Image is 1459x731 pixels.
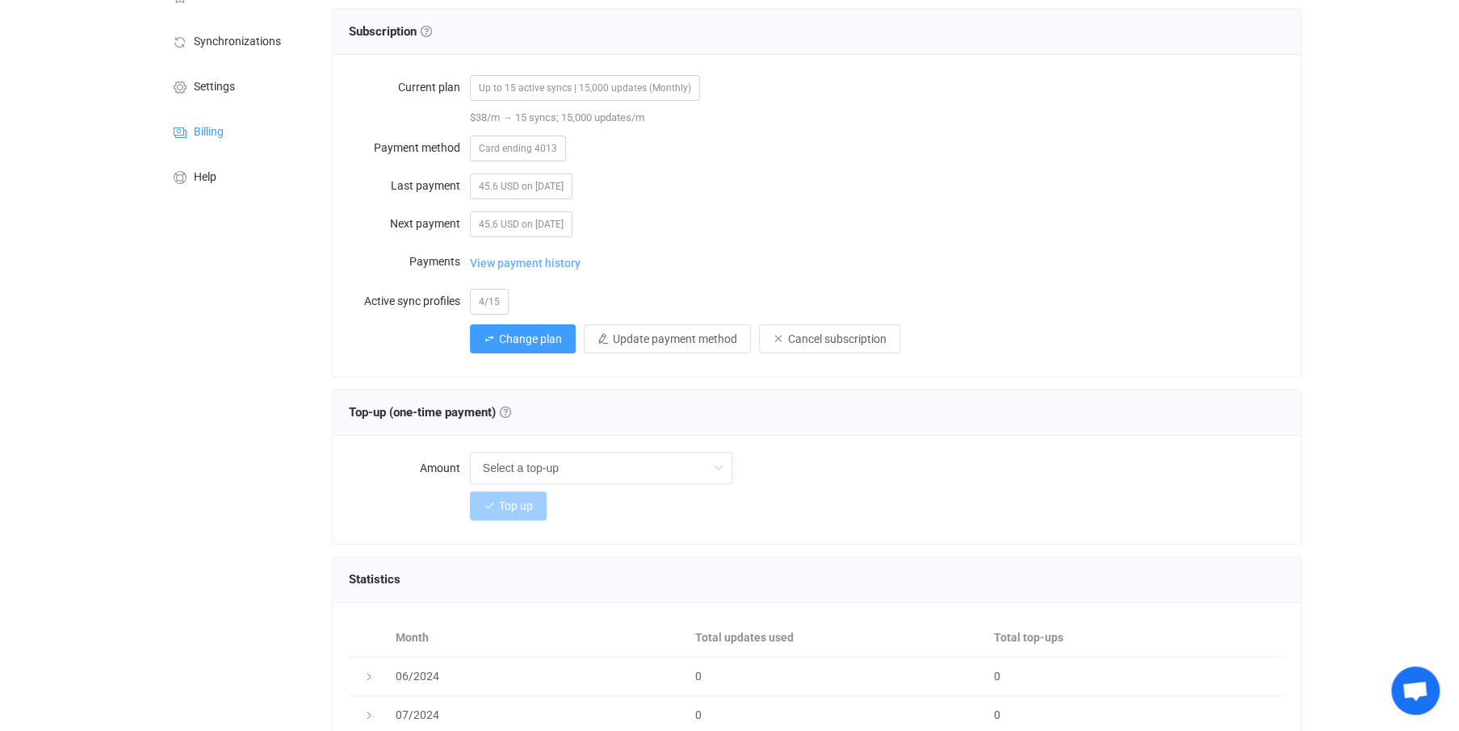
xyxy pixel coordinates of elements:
label: Payments [349,245,470,278]
span: Settings [194,81,235,94]
div: 0 [986,667,1285,686]
label: Payment method [349,132,470,164]
a: Synchronizations [154,18,316,63]
button: Top up [470,491,547,520]
span: Up to 15 active syncs | 15,000 updates (Monthly) [470,75,700,101]
label: Current plan [349,71,470,103]
div: Total top-ups [986,629,1285,647]
div: Open chat [1391,666,1440,715]
label: Amount [349,452,470,484]
button: Cancel subscription [759,324,900,353]
a: Settings [154,63,316,108]
span: Billing [194,126,224,139]
button: Change plan [470,324,576,353]
div: 07/2024 [388,706,687,725]
label: Last payment [349,169,470,202]
a: Billing [154,108,316,153]
div: 0 [986,706,1285,725]
span: $38/m → 15 syncs; 15,000 updates/m [470,111,644,123]
span: Synchronizations [194,36,281,48]
a: Help [154,153,316,198]
span: View payment history [470,247,581,279]
div: 06/2024 [388,667,687,686]
span: Help [194,171,216,184]
label: Next payment [349,207,470,240]
span: Card ending 4013 [470,136,566,161]
span: Statistics [349,572,400,587]
div: Total updates used [687,629,986,647]
span: Change plan [499,332,562,345]
span: Top up [499,499,533,512]
div: 0 [687,667,986,686]
div: Month [388,629,687,647]
div: 0 [687,706,986,725]
span: Update payment method [613,332,737,345]
span: 45.6 USD on [DATE] [470,173,572,199]
span: Cancel subscription [788,332,887,345]
label: Active sync profiles [349,285,470,317]
span: 45.6 USD on [DATE] [470,211,572,237]
input: Select a top-up [470,452,732,484]
span: 4/15 [470,289,509,315]
button: Update payment method [584,324,751,353]
span: Subscription [349,24,432,39]
span: Top-up (one-time payment) [349,405,511,420]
